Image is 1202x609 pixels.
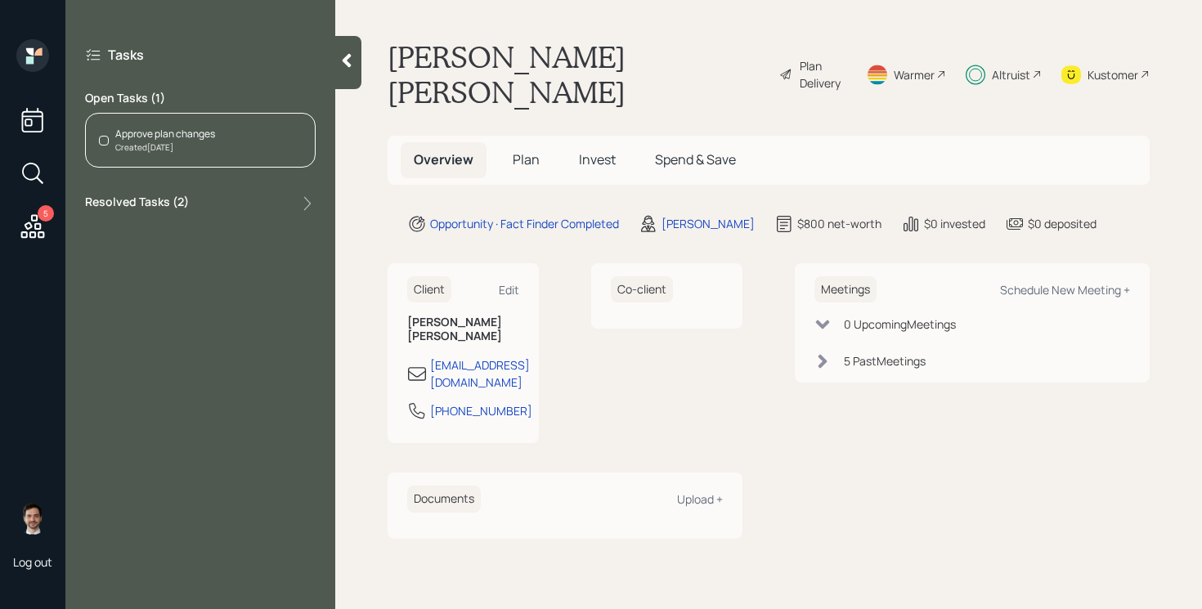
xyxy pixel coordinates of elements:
div: Kustomer [1088,66,1138,83]
h6: Meetings [814,276,877,303]
label: Tasks [108,46,144,64]
div: $800 net-worth [797,215,881,232]
div: Warmer [894,66,935,83]
h1: [PERSON_NAME] [PERSON_NAME] [388,39,766,110]
div: [PERSON_NAME] [662,215,755,232]
div: $0 invested [924,215,985,232]
div: Plan Delivery [800,57,846,92]
h6: Client [407,276,451,303]
div: Schedule New Meeting + [1000,282,1130,298]
span: Plan [513,150,540,168]
h6: Co-client [611,276,673,303]
div: [PHONE_NUMBER] [430,402,532,419]
div: Approve plan changes [115,127,215,141]
span: Invest [579,150,616,168]
h6: [PERSON_NAME] [PERSON_NAME] [407,316,519,343]
div: Opportunity · Fact Finder Completed [430,215,619,232]
label: Open Tasks ( 1 ) [85,90,316,106]
div: Upload + [677,491,723,507]
h6: Documents [407,486,481,513]
span: Overview [414,150,473,168]
div: Altruist [992,66,1030,83]
img: jonah-coleman-headshot.png [16,502,49,535]
div: Edit [499,282,519,298]
span: Spend & Save [655,150,736,168]
div: Created [DATE] [115,141,215,154]
div: Log out [13,554,52,570]
div: 5 Past Meeting s [844,352,926,369]
div: 0 Upcoming Meeting s [844,316,956,333]
label: Resolved Tasks ( 2 ) [85,194,189,213]
div: 5 [38,205,54,222]
div: $0 deposited [1028,215,1097,232]
div: [EMAIL_ADDRESS][DOMAIN_NAME] [430,356,530,391]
